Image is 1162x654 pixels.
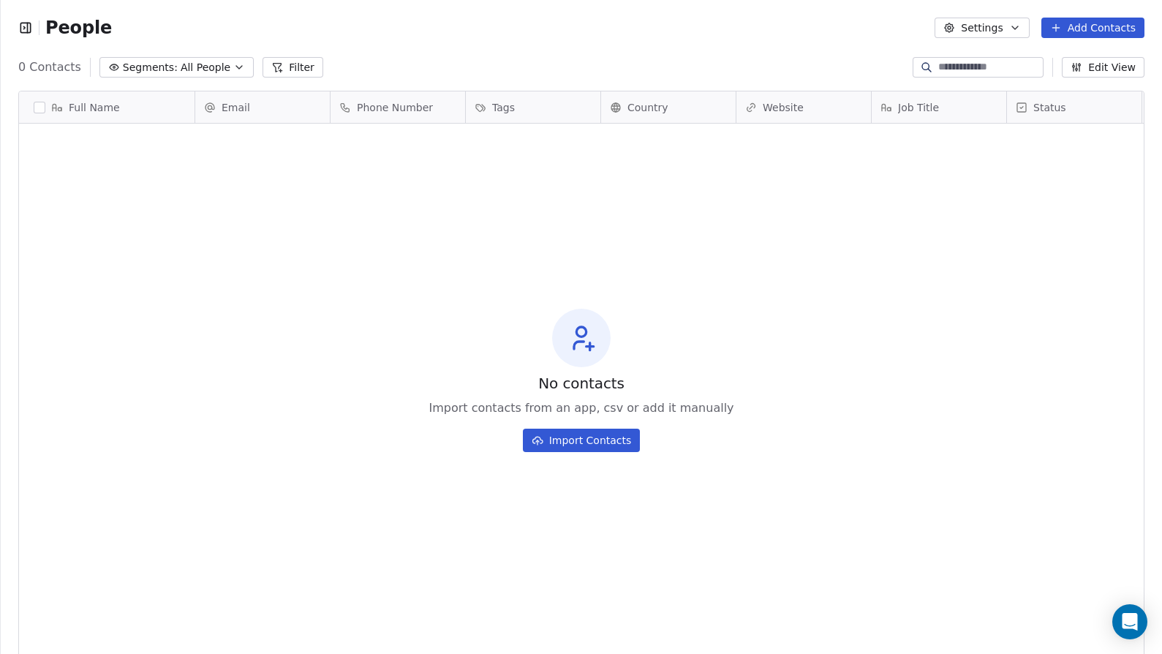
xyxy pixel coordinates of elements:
span: People [45,17,112,39]
button: Edit View [1062,57,1144,78]
button: Add Contacts [1041,18,1144,38]
div: Website [736,91,871,123]
div: Country [601,91,736,123]
span: Country [627,100,668,115]
a: Import Contacts [523,423,641,452]
div: Status [1007,91,1142,123]
button: Import Contacts [523,429,641,452]
span: Phone Number [357,100,433,115]
span: All People [181,60,230,75]
span: No contacts [538,373,625,394]
div: Phone Number [331,91,465,123]
div: Email [195,91,330,123]
span: Full Name [69,100,120,115]
span: Job Title [898,100,939,115]
span: Tags [492,100,515,115]
span: Email [222,100,250,115]
span: 0 Contacts [18,59,81,76]
button: Settings [935,18,1029,38]
span: Segments: [123,60,178,75]
span: Status [1033,100,1066,115]
span: Import contacts from an app, csv or add it manually [429,399,733,417]
div: Full Name [19,91,195,123]
div: Open Intercom Messenger [1112,604,1147,639]
button: Filter [263,57,323,78]
div: Job Title [872,91,1006,123]
div: grid [19,124,195,632]
div: Tags [466,91,600,123]
span: Website [763,100,804,115]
